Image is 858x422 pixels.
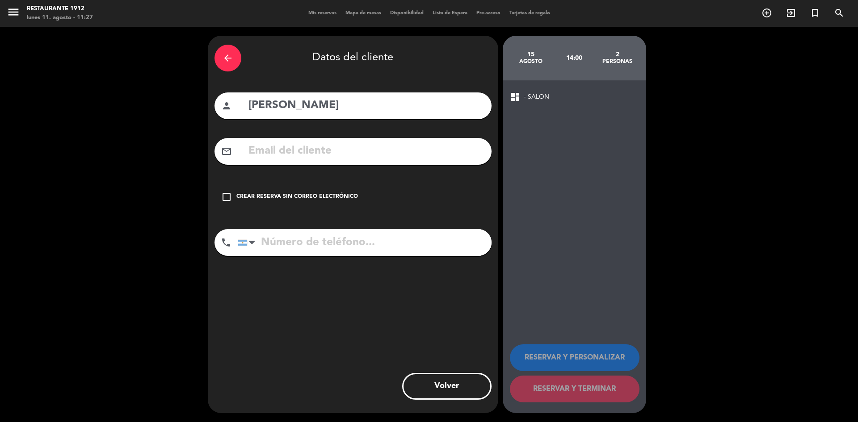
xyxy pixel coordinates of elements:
div: Crear reserva sin correo electrónico [236,192,358,201]
span: Mis reservas [304,11,341,16]
div: 14:00 [552,42,596,74]
i: menu [7,5,20,19]
div: Argentina: +54 [238,230,259,255]
span: Pre-acceso [472,11,505,16]
button: RESERVAR Y PERSONALIZAR [510,344,639,371]
div: 15 [509,51,553,58]
span: Disponibilidad [386,11,428,16]
i: mail_outline [221,146,232,157]
input: Nombre del cliente [248,96,485,115]
div: personas [596,58,639,65]
span: dashboard [510,92,521,102]
div: agosto [509,58,553,65]
div: 2 [596,51,639,58]
i: arrow_back [223,53,233,63]
i: exit_to_app [786,8,796,18]
span: Lista de Espera [428,11,472,16]
button: RESERVAR Y TERMINAR [510,376,639,402]
button: Volver [402,373,492,400]
input: Email del cliente [248,142,485,160]
div: Restaurante 1912 [27,4,93,13]
i: turned_in_not [810,8,820,18]
span: Tarjetas de regalo [505,11,555,16]
button: menu [7,5,20,22]
span: Mapa de mesas [341,11,386,16]
input: Número de teléfono... [238,229,492,256]
span: - SALON [524,92,549,102]
i: add_circle_outline [761,8,772,18]
div: Datos del cliente [214,42,492,74]
i: person [221,100,232,111]
i: check_box_outline_blank [221,192,232,202]
i: search [834,8,845,18]
i: phone [221,237,231,248]
div: lunes 11. agosto - 11:27 [27,13,93,22]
